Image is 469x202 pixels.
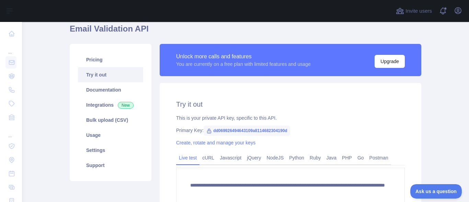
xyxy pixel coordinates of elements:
span: dd069926494643109a8114682304190d [204,126,290,136]
a: Support [78,158,143,173]
a: Usage [78,128,143,143]
div: You are currently on a free plan with limited features and usage [176,61,311,68]
a: jQuery [244,152,264,163]
a: cURL [199,152,217,163]
a: Javascript [217,152,244,163]
a: Settings [78,143,143,158]
div: ... [5,125,16,139]
h1: Email Validation API [70,23,421,40]
div: This is your private API key, specific to this API. [176,115,405,121]
a: Integrations New [78,97,143,112]
div: Unlock more calls and features [176,52,311,61]
h2: Try it out [176,99,405,109]
a: Python [286,152,307,163]
a: Create, rotate and manage your keys [176,140,255,145]
div: Primary Key: [176,127,405,134]
a: Live test [176,152,199,163]
a: Bulk upload (CSV) [78,112,143,128]
button: Upgrade [375,55,405,68]
span: New [118,102,134,109]
span: Invite users [405,7,432,15]
a: PHP [339,152,355,163]
a: Ruby [307,152,324,163]
iframe: Toggle Customer Support [410,184,462,199]
a: Java [324,152,340,163]
a: Documentation [78,82,143,97]
div: ... [5,41,16,55]
a: Postman [367,152,391,163]
a: Try it out [78,67,143,82]
a: NodeJS [264,152,286,163]
button: Invite users [394,5,433,16]
a: Pricing [78,52,143,67]
a: Go [355,152,367,163]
